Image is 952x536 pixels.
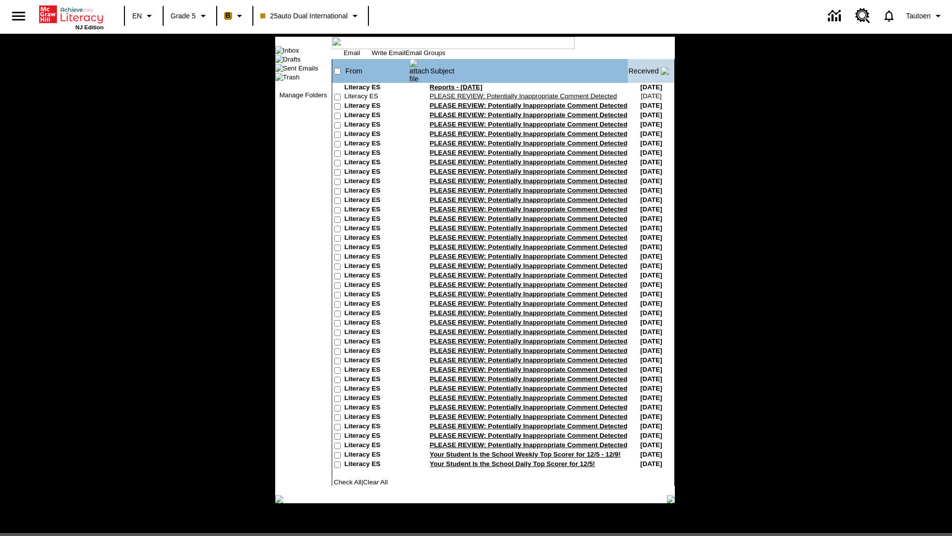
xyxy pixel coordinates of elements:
[430,67,455,75] a: Subject
[345,375,409,385] td: Literacy ES
[430,441,628,449] a: PLEASE REVIEW: Potentially Inappropriate Comment Detected
[430,300,628,307] a: PLEASE REVIEW: Potentially Inappropriate Comment Detected
[430,215,628,222] a: PLEASE REVIEW: Potentially Inappropriate Comment Detected
[334,478,361,486] a: Check All
[430,177,628,185] a: PLEASE REVIEW: Potentially Inappropriate Comment Detected
[430,366,628,373] a: PLEASE REVIEW: Potentially Inappropriate Comment Detected
[283,65,318,72] a: Sent Emails
[430,403,628,411] a: PLEASE REVIEW: Potentially Inappropriate Comment Detected
[345,460,409,469] td: Literacy ES
[640,205,662,213] nobr: [DATE]
[640,385,662,392] nobr: [DATE]
[822,2,849,30] a: Data Center
[430,102,628,109] a: PLEASE REVIEW: Potentially Inappropriate Comment Detected
[640,281,662,288] nobr: [DATE]
[641,92,661,100] nobr: [DATE]
[345,196,409,205] td: Literacy ES
[345,394,409,403] td: Literacy ES
[345,121,409,130] td: Literacy ES
[430,432,628,439] a: PLEASE REVIEW: Potentially Inappropriate Comment Detected
[75,24,104,30] span: NJ Edition
[430,347,628,354] a: PLEASE REVIEW: Potentially Inappropriate Comment Detected
[430,309,628,317] a: PLEASE REVIEW: Potentially Inappropriate Comment Detected
[345,309,409,319] td: Literacy ES
[640,366,662,373] nobr: [DATE]
[430,375,628,383] a: PLEASE REVIEW: Potentially Inappropriate Comment Detected
[345,168,409,177] td: Literacy ES
[345,385,409,394] td: Literacy ES
[345,328,409,337] td: Literacy ES
[345,205,409,215] td: Literacy ES
[430,253,628,260] a: PLEASE REVIEW: Potentially Inappropriate Comment Detected
[430,234,628,241] a: PLEASE REVIEW: Potentially Inappropriate Comment Detected
[640,432,662,439] nobr: [DATE]
[430,130,628,137] a: PLEASE REVIEW: Potentially Inappropriate Comment Detected
[345,451,409,460] td: Literacy ES
[430,337,628,345] a: PLEASE REVIEW: Potentially Inappropriate Comment Detected
[640,149,662,156] nobr: [DATE]
[640,83,662,91] nobr: [DATE]
[345,347,409,356] td: Literacy ES
[430,319,628,326] a: PLEASE REVIEW: Potentially Inappropriate Comment Detected
[345,83,409,92] td: Literacy ES
[430,196,628,203] a: PLEASE REVIEW: Potentially Inappropriate Comment Detected
[430,158,628,166] a: PLEASE REVIEW: Potentially Inappropriate Comment Detected
[640,121,662,128] nobr: [DATE]
[640,451,662,458] nobr: [DATE]
[283,47,299,54] a: Inbox
[430,356,628,364] a: PLEASE REVIEW: Potentially Inappropriate Comment Detected
[849,2,876,29] a: Resource Center, Will open in new tab
[640,337,662,345] nobr: [DATE]
[275,55,283,63] img: folder_icon.gif
[628,67,658,75] a: Received
[345,366,409,375] td: Literacy ES
[345,243,409,253] td: Literacy ES
[346,67,362,75] a: From
[345,271,409,281] td: Literacy ES
[345,281,409,290] td: Literacy ES
[667,495,675,503] img: table_footer_right.gif
[430,121,628,128] a: PLEASE REVIEW: Potentially Inappropriate Comment Detected
[640,441,662,449] nobr: [DATE]
[275,73,283,81] img: folder_icon.gif
[430,187,628,194] a: PLEASE REVIEW: Potentially Inappropriate Comment Detected
[876,3,902,29] a: Notifications
[275,64,283,72] img: folder_icon.gif
[345,139,409,149] td: Literacy ES
[345,319,409,328] td: Literacy ES
[430,168,628,175] a: PLEASE REVIEW: Potentially Inappropriate Comment Detected
[171,11,196,21] span: Grade 5
[345,422,409,432] td: Literacy ES
[640,130,662,137] nobr: [DATE]
[430,394,628,402] a: PLEASE REVIEW: Potentially Inappropriate Comment Detected
[640,309,662,317] nobr: [DATE]
[430,92,617,100] a: PLEASE REVIEW: Potentially Inappropriate Comment Detected
[345,403,409,413] td: Literacy ES
[906,11,931,21] span: Tautoen
[345,149,409,158] td: Literacy ES
[345,413,409,422] td: Literacy ES
[640,139,662,147] nobr: [DATE]
[345,234,409,243] td: Literacy ES
[430,281,628,288] a: PLEASE REVIEW: Potentially Inappropriate Comment Detected
[640,196,662,203] nobr: [DATE]
[430,262,628,269] a: PLEASE REVIEW: Potentially Inappropriate Comment Detected
[640,271,662,279] nobr: [DATE]
[345,337,409,347] td: Literacy ES
[345,130,409,139] td: Literacy ES
[283,73,300,81] a: Trash
[640,394,662,402] nobr: [DATE]
[640,253,662,260] nobr: [DATE]
[430,385,628,392] a: PLEASE REVIEW: Potentially Inappropriate Comment Detected
[344,49,360,57] a: Email
[345,356,409,366] td: Literacy ES
[640,460,662,468] nobr: [DATE]
[640,300,662,307] nobr: [DATE]
[640,187,662,194] nobr: [DATE]
[332,478,435,486] td: |
[640,356,662,364] nobr: [DATE]
[345,177,409,187] td: Literacy ES
[640,413,662,420] nobr: [DATE]
[640,319,662,326] nobr: [DATE]
[345,92,409,102] td: Literacy ES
